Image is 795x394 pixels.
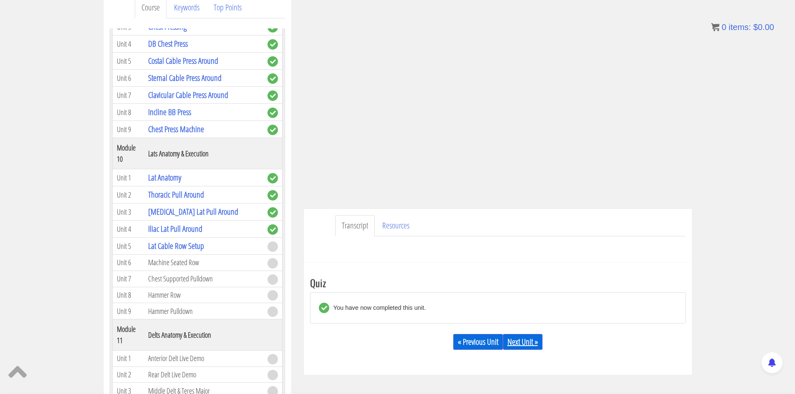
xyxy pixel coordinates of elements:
td: Unit 4 [112,35,144,53]
td: Machine Seated Row [144,255,263,271]
a: DB Chest Press [148,38,188,49]
span: complete [268,39,278,50]
td: Hammer Row [144,287,263,303]
td: Chest Supported Pulldown [144,271,263,287]
td: Unit 4 [112,221,144,238]
th: Module 10 [112,138,144,169]
span: complete [268,207,278,218]
a: 0 items: $0.00 [711,23,774,32]
a: Next Unit » [503,334,543,350]
span: complete [268,125,278,135]
span: complete [268,73,278,84]
span: complete [268,90,278,101]
td: Anterior Delt Live Demo [144,351,263,367]
td: Unit 1 [112,351,144,367]
img: icon11.png [711,23,719,31]
a: Clavicular Cable Press Around [148,89,228,100]
a: « Previous Unit [453,334,503,350]
td: Unit 3 [112,203,144,221]
th: Delts Anatomy & Execution [144,319,263,351]
th: Lats Anatomy & Execution [144,138,263,169]
a: Lat Anatomy [148,172,181,183]
a: Transcript [335,215,375,236]
span: complete [268,224,278,235]
bdi: 0.00 [753,23,774,32]
span: 0 [722,23,726,32]
td: Rear Delt Live Demo [144,366,263,383]
td: Unit 6 [112,255,144,271]
span: complete [268,190,278,201]
td: Hammer Pulldown [144,303,263,319]
div: You have now completed this unit. [329,303,426,313]
td: Unit 8 [112,104,144,121]
a: Chest Press Machine [148,123,204,135]
a: Thoracic Pull Around [148,189,204,200]
td: Unit 9 [112,303,144,319]
td: Unit 2 [112,186,144,203]
td: Unit 1 [112,169,144,186]
a: Iliac Lat Pull Around [148,223,202,234]
td: Unit 5 [112,238,144,255]
th: Module 11 [112,319,144,351]
td: Unit 9 [112,121,144,138]
h3: Quiz [310,277,686,288]
a: Costal Cable Press Around [148,55,218,66]
a: Sternal Cable Press Around [148,72,222,83]
span: complete [268,108,278,118]
span: complete [268,56,278,67]
td: Unit 7 [112,87,144,104]
td: Unit 2 [112,366,144,383]
td: Unit 6 [112,70,144,87]
a: Lat Cable Row Setup [148,240,204,251]
span: complete [268,173,278,183]
span: items: [729,23,751,32]
td: Unit 7 [112,271,144,287]
span: $ [753,23,758,32]
a: Resources [376,215,416,236]
a: [MEDICAL_DATA] Lat Pull Around [148,206,238,217]
a: Incline BB Press [148,106,191,118]
td: Unit 8 [112,287,144,303]
td: Unit 5 [112,53,144,70]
